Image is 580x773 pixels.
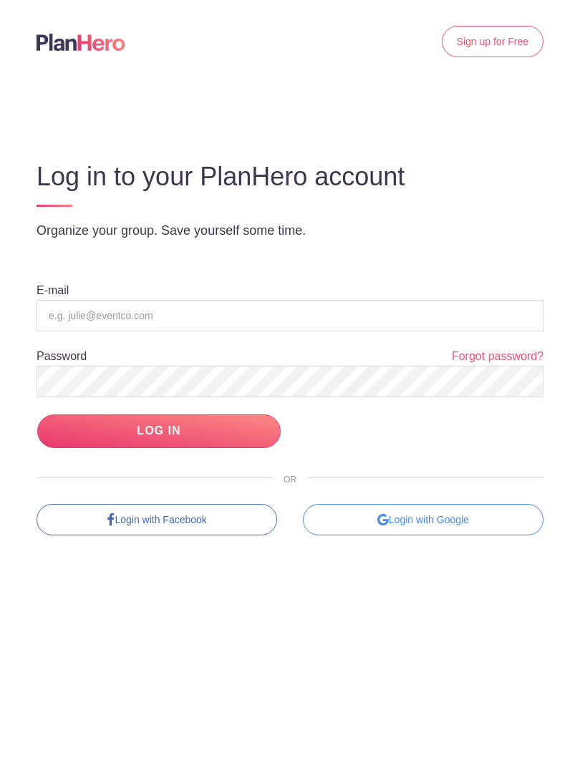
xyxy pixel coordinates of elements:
label: E-mail [37,285,69,296]
a: Sign up for Free [442,26,543,57]
a: Login with Facebook [37,504,277,535]
p: Organize your group. Save yourself some time. [37,222,543,239]
a: Forgot password? [452,349,543,365]
input: e.g. julie@eventco.com [37,300,543,331]
img: Logo main planhero [37,34,125,51]
span: OR [272,475,308,485]
input: LOG IN [37,414,281,448]
h3: Log in to your PlanHero account [37,162,543,191]
label: Password [37,351,87,362]
div: Login with Google [303,504,543,535]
